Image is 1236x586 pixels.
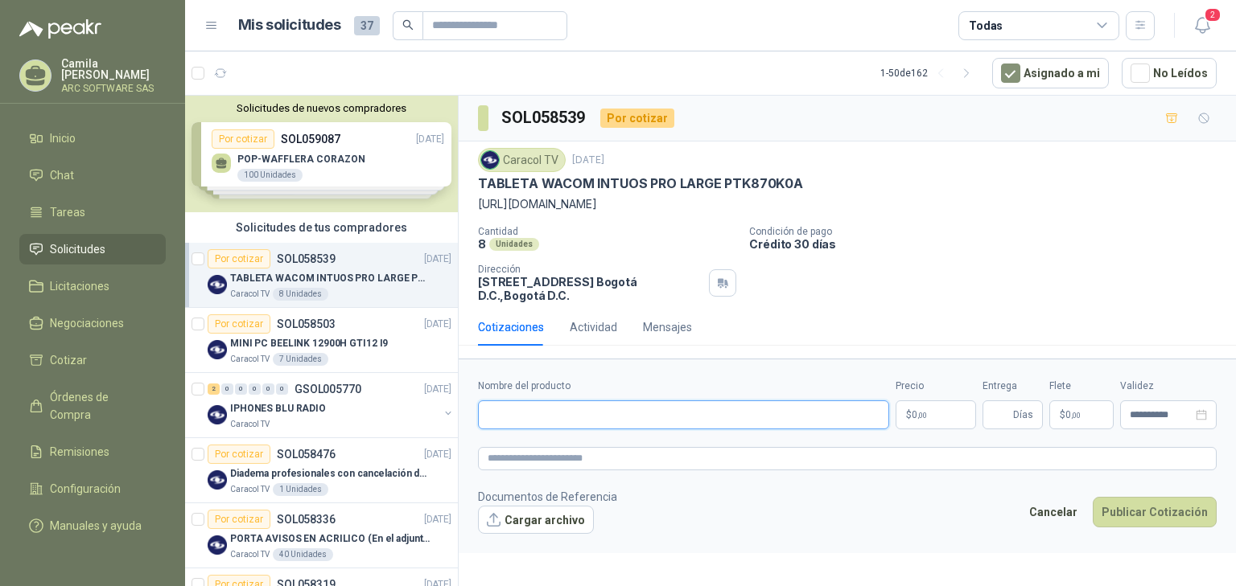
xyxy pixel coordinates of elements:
[276,383,288,395] div: 0
[19,436,166,467] a: Remisiones
[1020,497,1086,527] button: Cancelar
[424,252,451,267] p: [DATE]
[230,483,270,496] p: Caracol TV
[230,336,388,351] p: MINI PC BEELINK 12900H GTI12 I9
[61,58,166,80] p: Camila [PERSON_NAME]
[230,531,431,547] p: PORTA AVISOS EN ACRILICO (En el adjunto mas informacion)
[221,383,233,395] div: 0
[262,383,274,395] div: 0
[50,443,109,461] span: Remisiones
[1120,379,1217,394] label: Validez
[749,237,1230,251] p: Crédito 30 días
[424,512,451,527] p: [DATE]
[230,353,270,366] p: Caracol TV
[273,353,328,366] div: 7 Unidades
[478,226,736,237] p: Cantidad
[917,411,927,420] span: ,00
[208,314,270,334] div: Por cotizar
[230,466,431,482] p: Diadema profesionales con cancelación de ruido en micrófono
[50,517,142,535] span: Manuales y ayuda
[402,19,414,31] span: search
[643,318,692,336] div: Mensajes
[478,506,594,535] button: Cargar archivo
[1204,7,1222,23] span: 2
[478,175,803,192] p: TABLETA WACOM INTUOS PRO LARGE PTK870K0A
[478,264,702,275] p: Dirección
[481,151,499,169] img: Company Logo
[208,379,455,431] a: 2 0 0 0 0 0 GSOL005770[DATE] Company LogoIPHONES BLU RADIOCaracol TV
[50,166,74,184] span: Chat
[238,14,341,37] h1: Mis solicitudes
[896,400,976,429] p: $0,00
[19,123,166,154] a: Inicio
[478,379,889,394] label: Nombre del producto
[249,383,261,395] div: 0
[912,410,927,420] span: 0
[572,153,604,168] p: [DATE]
[1049,379,1114,394] label: Flete
[19,234,166,264] a: Solicitudes
[185,308,458,373] a: Por cotizarSOL058503[DATE] Company LogoMINI PC BEELINK 12900H GTI12 I9Caracol TV7 Unidades
[19,197,166,227] a: Tareas
[1071,411,1081,420] span: ,00
[295,383,361,395] p: GSOL005770
[19,19,101,39] img: Logo peakr
[185,212,458,243] div: Solicitudes de tus compradores
[424,317,451,332] p: [DATE]
[1013,401,1033,428] span: Días
[50,388,150,424] span: Órdenes de Compra
[185,503,458,568] a: Por cotizarSOL058336[DATE] Company LogoPORTA AVISOS EN ACRILICO (En el adjunto mas informacion)Ca...
[19,382,166,430] a: Órdenes de Compra
[896,379,976,394] label: Precio
[992,58,1109,88] button: Asignado a mi
[1060,410,1065,420] span: $
[50,480,121,498] span: Configuración
[277,318,336,330] p: SOL058503
[478,488,617,506] p: Documentos de Referencia
[749,226,1230,237] p: Condición de pago
[880,60,979,86] div: 1 - 50 de 162
[50,240,105,258] span: Solicitudes
[208,445,270,464] div: Por cotizar
[1188,11,1217,40] button: 2
[208,275,227,294] img: Company Logo
[478,318,544,336] div: Cotizaciones
[478,275,702,302] p: [STREET_ADDRESS] Bogotá D.C. , Bogotá D.C.
[208,535,227,555] img: Company Logo
[19,160,166,191] a: Chat
[208,470,227,490] img: Company Logo
[61,84,166,93] p: ARC SOFTWARE SAS
[50,203,85,221] span: Tareas
[185,96,458,212] div: Solicitudes de nuevos compradoresPor cotizarSOL059087[DATE] POP-WAFFLERA CORAZON100 UnidadesPor c...
[273,548,333,561] div: 40 Unidades
[501,105,587,130] h3: SOL058539
[478,148,566,172] div: Caracol TV
[478,237,486,251] p: 8
[185,243,458,308] a: Por cotizarSOL058539[DATE] Company LogoTABLETA WACOM INTUOS PRO LARGE PTK870K0ACaracol TV8 Unidades
[424,382,451,397] p: [DATE]
[424,447,451,462] p: [DATE]
[489,238,539,251] div: Unidades
[478,195,1217,213] p: [URL][DOMAIN_NAME]
[273,288,328,301] div: 8 Unidades
[50,277,109,295] span: Licitaciones
[273,483,328,496] div: 1 Unidades
[19,308,166,338] a: Negociaciones
[208,249,270,268] div: Por cotizar
[230,288,270,301] p: Caracol TV
[185,438,458,503] a: Por cotizarSOL058476[DATE] Company LogoDiadema profesionales con cancelación de ruido en micrófon...
[1122,58,1217,88] button: No Leídos
[19,510,166,541] a: Manuales y ayuda
[208,405,227,424] img: Company Logo
[230,271,431,286] p: TABLETA WACOM INTUOS PRO LARGE PTK870K0A
[50,351,87,369] span: Cotizar
[19,271,166,301] a: Licitaciones
[983,379,1043,394] label: Entrega
[600,109,674,128] div: Por cotizar
[969,17,1003,35] div: Todas
[277,449,336,460] p: SOL058476
[1093,497,1217,527] button: Publicar Cotización
[277,253,336,264] p: SOL058539
[50,314,124,332] span: Negociaciones
[230,418,270,431] p: Caracol TV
